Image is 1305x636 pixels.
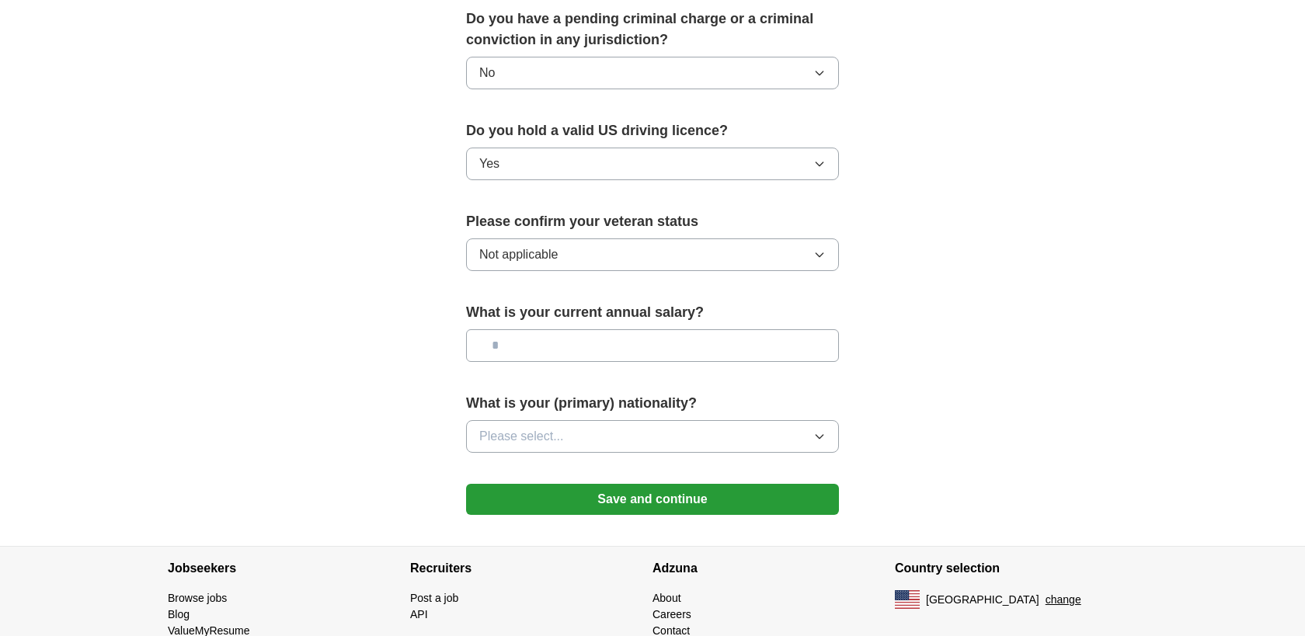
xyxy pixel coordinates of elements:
[479,155,499,173] span: Yes
[168,608,190,620] a: Blog
[652,608,691,620] a: Careers
[652,592,681,604] a: About
[466,148,839,180] button: Yes
[479,427,564,446] span: Please select...
[479,245,558,264] span: Not applicable
[410,608,428,620] a: API
[466,420,839,453] button: Please select...
[466,211,839,232] label: Please confirm your veteran status
[466,9,839,50] label: Do you have a pending criminal charge or a criminal conviction in any jurisdiction?
[466,57,839,89] button: No
[1046,592,1081,608] button: change
[466,393,839,414] label: What is your (primary) nationality?
[466,120,839,141] label: Do you hold a valid US driving licence?
[466,484,839,515] button: Save and continue
[168,592,227,604] a: Browse jobs
[895,547,1137,590] h4: Country selection
[926,592,1039,608] span: [GEOGRAPHIC_DATA]
[479,64,495,82] span: No
[410,592,458,604] a: Post a job
[466,238,839,271] button: Not applicable
[466,302,839,323] label: What is your current annual salary?
[895,590,920,609] img: US flag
